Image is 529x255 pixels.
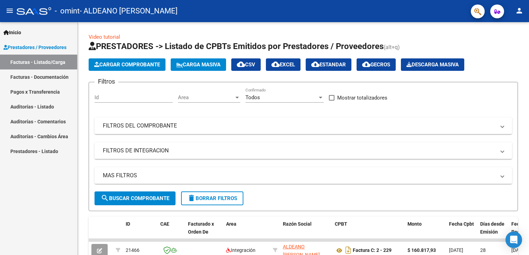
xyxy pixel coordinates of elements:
a: Video tutorial [89,34,120,40]
datatable-header-cell: Razón Social [280,217,332,247]
strong: Factura C: 2 - 229 [353,248,392,253]
button: Borrar Filtros [181,191,243,205]
mat-panel-title: FILTROS DE INTEGRACION [103,147,495,154]
span: EXCEL [271,62,295,68]
datatable-header-cell: Monto [405,217,446,247]
span: Buscar Comprobante [101,195,169,201]
span: PRESTADORES -> Listado de CPBTs Emitidos por Prestadores / Proveedores [89,41,384,51]
span: Carga Masiva [176,62,221,68]
span: Prestadores / Proveedores [3,44,66,51]
span: CPBT [335,221,347,227]
span: Area [178,94,234,101]
span: - omint [55,3,80,19]
button: Gecros [357,58,396,71]
mat-expansion-panel-header: FILTROS DE INTEGRACION [95,142,512,159]
div: Open Intercom Messenger [505,232,522,248]
span: Borrar Filtros [187,195,237,201]
span: Cargar Comprobante [94,62,160,68]
mat-expansion-panel-header: MAS FILTROS [95,167,512,184]
datatable-header-cell: Facturado x Orden De [185,217,223,247]
span: CAE [160,221,169,227]
mat-panel-title: FILTROS DEL COMPROBANTE [103,122,495,130]
button: Cargar Comprobante [89,58,165,71]
mat-icon: person [515,7,523,15]
mat-icon: delete [187,194,196,202]
datatable-header-cell: CAE [158,217,185,247]
span: [DATE] [449,247,463,253]
span: Integración [226,247,255,253]
span: - ALDEANO [PERSON_NAME] [80,3,178,19]
mat-icon: cloud_download [311,60,320,68]
button: Carga Masiva [171,58,226,71]
span: Razón Social [283,221,312,227]
strong: $ 160.817,93 [407,247,436,253]
mat-icon: cloud_download [271,60,280,68]
mat-panel-title: MAS FILTROS [103,172,495,179]
button: Estandar [306,58,351,71]
button: CSV [231,58,261,71]
button: EXCEL [266,58,301,71]
button: Buscar Comprobante [95,191,176,205]
span: Area [226,221,236,227]
datatable-header-cell: Area [223,217,270,247]
datatable-header-cell: Fecha Cpbt [446,217,477,247]
datatable-header-cell: Días desde Emisión [477,217,509,247]
span: Monto [407,221,422,227]
span: Fecha Cpbt [449,221,474,227]
span: 21466 [126,247,140,253]
datatable-header-cell: CPBT [332,217,405,247]
button: Descarga Masiva [401,58,464,71]
span: Inicio [3,29,21,36]
span: Facturado x Orden De [188,221,214,235]
span: Gecros [362,62,390,68]
span: Todos [245,94,260,101]
span: Estandar [311,62,346,68]
span: [DATE] [511,247,526,253]
span: Descarga Masiva [406,62,459,68]
mat-icon: cloud_download [237,60,245,68]
h3: Filtros [95,77,118,86]
span: ID [126,221,130,227]
span: Mostrar totalizadores [337,94,387,102]
span: 28 [480,247,486,253]
span: (alt+q) [384,44,400,50]
mat-expansion-panel-header: FILTROS DEL COMPROBANTE [95,117,512,134]
mat-icon: search [101,194,109,202]
mat-icon: cloud_download [362,60,370,68]
datatable-header-cell: ID [123,217,158,247]
mat-icon: menu [6,7,14,15]
app-download-masive: Descarga masiva de comprobantes (adjuntos) [401,58,464,71]
span: CSV [237,62,255,68]
span: Días desde Emisión [480,221,504,235]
